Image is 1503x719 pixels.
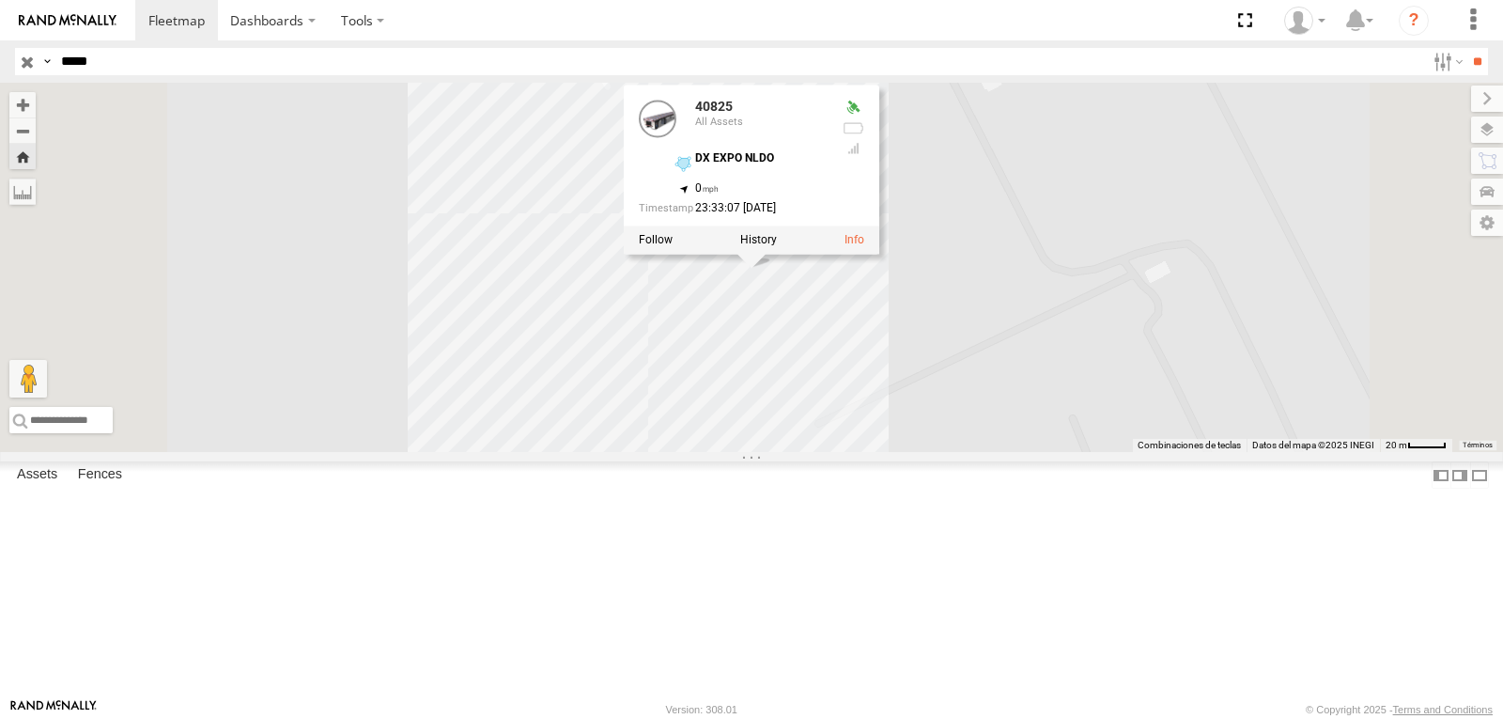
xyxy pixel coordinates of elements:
[8,462,67,489] label: Assets
[9,360,47,398] button: Arrastra al hombrecito al mapa para abrir Street View
[740,233,777,246] label: View Asset History
[69,462,132,489] label: Fences
[1138,439,1241,452] button: Combinaciones de teclas
[1306,704,1493,715] div: © Copyright 2025 -
[1278,7,1332,35] div: Miguel Cantu
[9,92,36,117] button: Zoom in
[1393,704,1493,715] a: Terms and Conditions
[844,233,864,246] a: View Asset Details
[1399,6,1429,36] i: ?
[639,233,673,246] label: Realtime tracking of Asset
[842,100,864,115] div: Valid GPS Fix
[666,704,737,715] div: Version: 308.01
[695,100,827,114] div: 40825
[695,152,827,164] div: DX EXPO NLDO
[39,48,54,75] label: Search Query
[9,117,36,144] button: Zoom out
[842,141,864,156] div: Last Event GSM Signal Strength
[842,120,864,135] div: No battery health information received from this device.
[9,179,36,205] label: Measure
[695,117,827,128] div: All Assets
[1386,440,1407,450] span: 20 m
[1471,210,1503,236] label: Map Settings
[19,14,116,27] img: rand-logo.svg
[1450,461,1469,489] label: Dock Summary Table to the Right
[639,202,827,214] div: Date/time of location update
[1380,439,1452,452] button: Escala del mapa: 20 m por 38 píxeles
[1426,48,1466,75] label: Search Filter Options
[1463,442,1493,449] a: Términos (se abre en una nueva pestaña)
[10,700,97,719] a: Visit our Website
[1432,461,1450,489] label: Dock Summary Table to the Left
[9,144,36,169] button: Zoom Home
[695,181,719,195] span: 0
[1252,440,1374,450] span: Datos del mapa ©2025 INEGI
[1470,461,1489,489] label: Hide Summary Table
